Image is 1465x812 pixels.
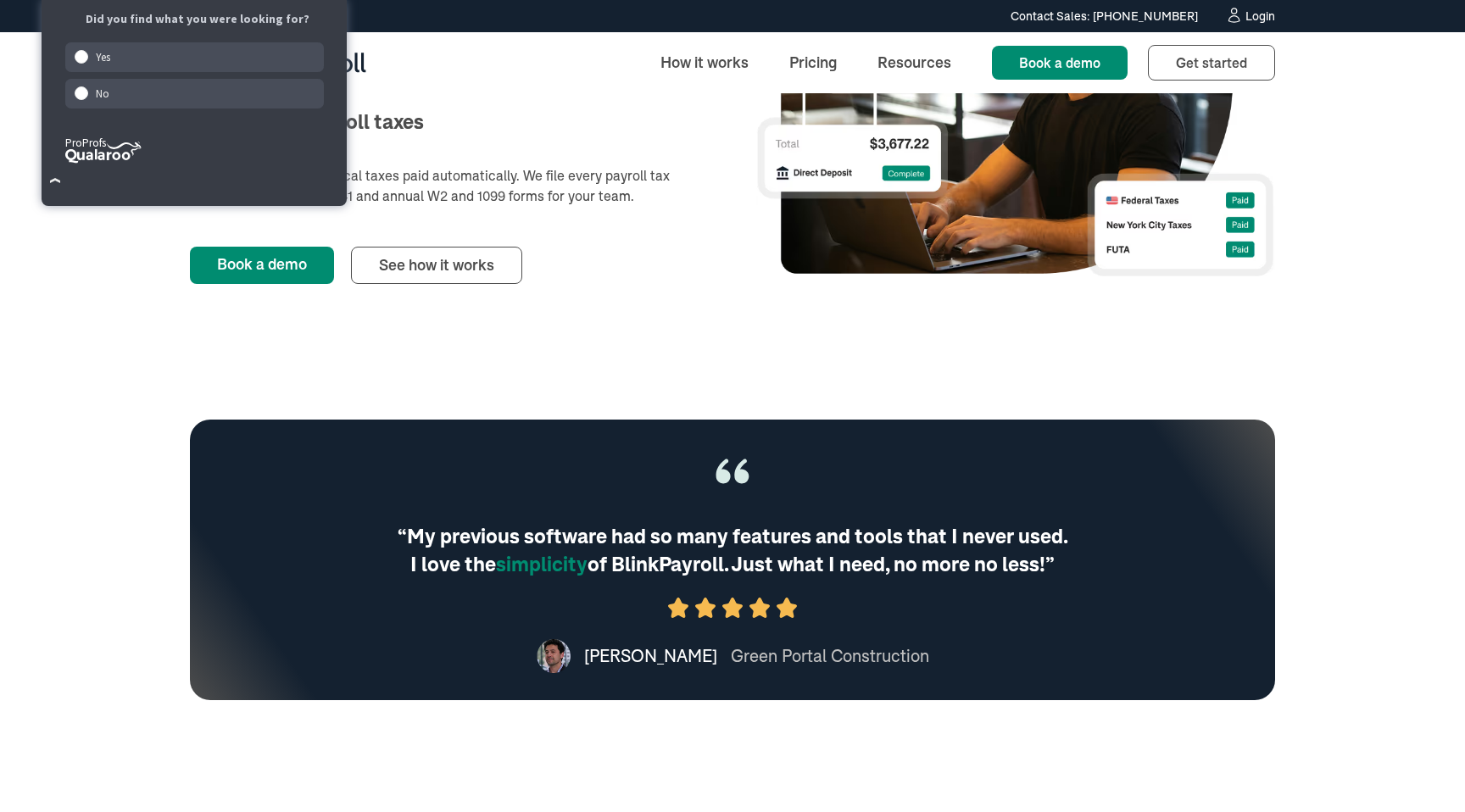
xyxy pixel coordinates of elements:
[584,643,717,669] p: [PERSON_NAME]
[65,79,325,108] div: No
[1011,8,1198,25] div: Contact Sales: [PHONE_NUMBER]
[190,247,334,284] a: Book a demo
[42,167,70,195] button: Close Survey
[1245,10,1275,22] div: Login
[496,553,588,576] span: simplicity
[190,108,709,206] li: Federal, state, and local taxes paid automatically. We file every payroll tax including quarterly...
[65,42,325,72] div: Yes
[647,44,762,81] a: How it works
[65,155,142,168] a: ProProfs
[351,247,522,284] a: See how it works
[65,136,106,150] tspan: ProProfs
[992,46,1128,80] a: Book a demo
[776,44,850,81] a: Pricing
[1019,54,1100,71] span: Book a demo
[62,11,332,28] div: Did you find what you were looking for?
[864,44,965,81] a: Resources
[1174,629,1465,812] iframe: Chat Widget
[393,523,1072,580] div: “My previous software had so many features and tools that I never used. I love the of BlinkPayrol...
[1225,7,1275,25] a: Login
[731,643,929,669] p: Green Portal Construction
[1148,45,1275,81] a: Get started
[1176,54,1247,71] span: Get started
